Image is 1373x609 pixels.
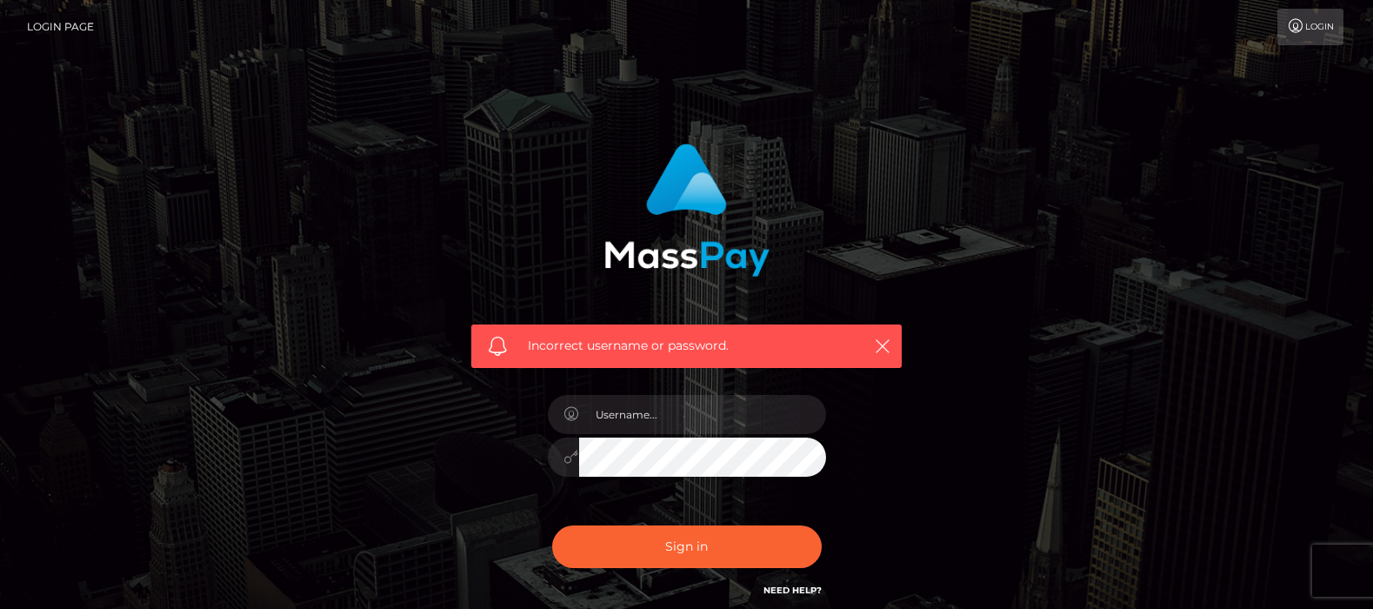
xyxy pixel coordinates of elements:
[27,9,94,45] a: Login Page
[552,525,822,568] button: Sign in
[763,585,822,596] a: Need Help?
[528,337,845,355] span: Incorrect username or password.
[579,395,826,434] input: Username...
[604,144,770,277] img: MassPay Login
[1277,9,1343,45] a: Login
